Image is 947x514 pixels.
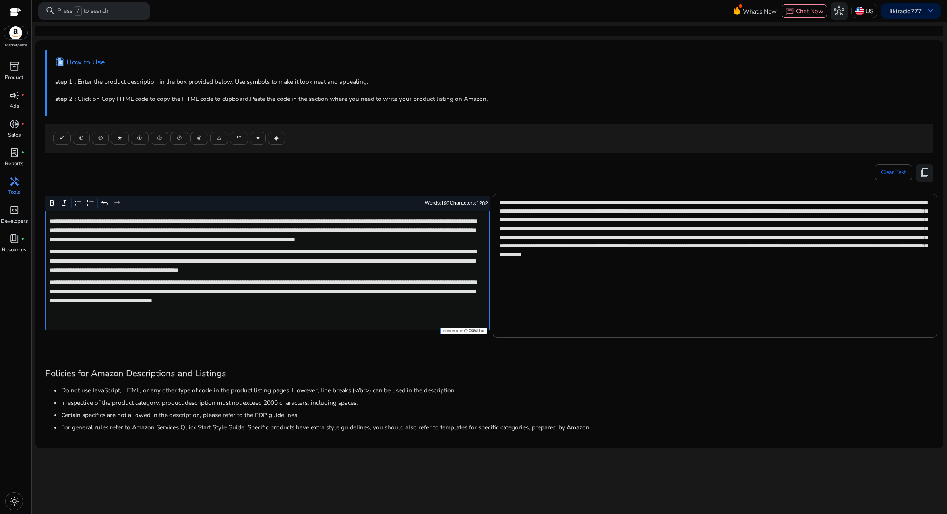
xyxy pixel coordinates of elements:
[190,132,208,145] button: ④
[217,134,222,142] span: ⚠
[61,423,933,432] li: For general rules refer to Amazon Services Quick Start Style Guide. Specific products have extra ...
[743,4,777,18] span: What's New
[157,134,162,142] span: ②
[197,134,202,142] span: ④
[55,77,72,86] b: step 1
[831,2,848,20] button: hub
[79,134,83,142] span: ©
[61,386,933,395] li: Do not use JavaScript, HTML, or any other type of code in the product listing pages. However, lin...
[5,74,23,82] p: Product
[210,132,228,145] button: ⚠
[925,6,935,16] span: keyboard_arrow_down
[53,132,71,145] button: ✔
[111,132,129,145] button: ★
[55,94,925,103] p: : Click on Copy HTML code to copy the HTML code to clipboard.Paste the code in the section where ...
[9,147,19,158] span: lab_profile
[74,6,81,16] span: /
[57,6,108,16] p: Press to search
[834,6,844,16] span: hub
[8,189,20,197] p: Tools
[881,164,906,180] span: Clear Text
[45,368,933,379] h3: Policies for Amazon Descriptions and Listings
[66,58,105,66] h4: How to Use
[274,134,279,142] span: ◆
[785,7,794,16] span: chat
[21,122,25,126] span: fiber_manual_record
[9,176,19,187] span: handyman
[137,134,142,142] span: ①
[268,132,285,145] button: ◆
[4,26,28,39] img: amazon.svg
[425,198,488,208] div: Words: Characters:
[236,134,242,142] span: ™
[151,132,168,145] button: ②
[98,134,103,142] span: ®
[9,496,19,506] span: light_mode
[21,151,25,155] span: fiber_manual_record
[21,237,25,241] span: fiber_manual_record
[886,8,922,14] p: Hi
[250,132,266,145] button: ♥
[875,164,912,180] button: Clear Text
[9,61,19,71] span: inventory_2
[117,134,122,142] span: ★
[61,398,933,407] li: Irrespective of the product category, product description must not exceed 2000 characters, includ...
[170,132,188,145] button: ③
[920,168,930,178] span: content_copy
[55,95,72,103] b: step 2
[2,246,26,254] p: Resources
[855,7,864,15] img: us.svg
[916,164,933,182] button: content_copy
[476,200,488,206] label: 1282
[9,90,19,100] span: campaign
[782,4,827,18] button: chatChat Now
[131,132,149,145] button: ①
[442,329,463,333] span: Powered by
[9,119,19,129] span: donut_small
[796,7,823,15] span: Chat Now
[92,132,109,145] button: ®
[9,234,19,244] span: book_4
[230,132,248,145] button: ™
[256,134,260,142] span: ♥
[73,132,90,145] button: ©
[5,160,23,168] p: Reports
[9,205,19,215] span: code_blocks
[1,218,28,226] p: Developers
[45,196,490,211] div: Editor toolbar
[10,102,19,110] p: Ads
[441,200,450,206] label: 193
[893,7,922,15] b: kiracid777
[60,134,64,142] span: ✔
[8,131,21,139] p: Sales
[21,93,25,97] span: fiber_manual_record
[45,211,490,330] div: Rich Text Editor. Editing area: main. Press Alt+0 for help.
[5,43,27,48] p: Marketplace
[55,77,925,86] p: : Enter the product description in the box provided below. Use symbols to make it look neat and a...
[866,4,873,18] p: US
[45,6,56,16] span: search
[61,410,933,419] li: Certain specifics are not allowed in the description, please refer to the PDP guidelines
[177,134,182,142] span: ③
